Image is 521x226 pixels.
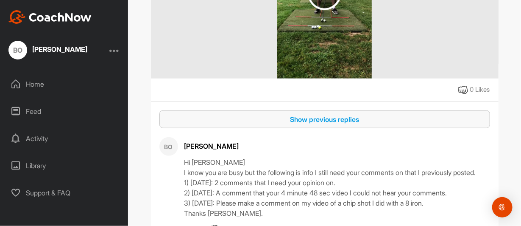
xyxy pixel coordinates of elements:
[184,157,490,218] div: Hi [PERSON_NAME] I know you are busy but the following is info I still need your comments on that...
[5,182,124,203] div: Support & FAQ
[5,128,124,149] div: Activity
[32,46,87,53] div: [PERSON_NAME]
[184,141,490,151] div: [PERSON_NAME]
[5,155,124,176] div: Library
[5,101,124,122] div: Feed
[8,41,27,59] div: BO
[166,114,483,124] div: Show previous replies
[8,10,92,24] img: CoachNow
[5,73,124,95] div: Home
[492,197,513,218] div: Open Intercom Messenger
[159,110,490,129] button: Show previous replies
[159,137,178,156] div: BO
[470,85,490,95] div: 0 Likes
